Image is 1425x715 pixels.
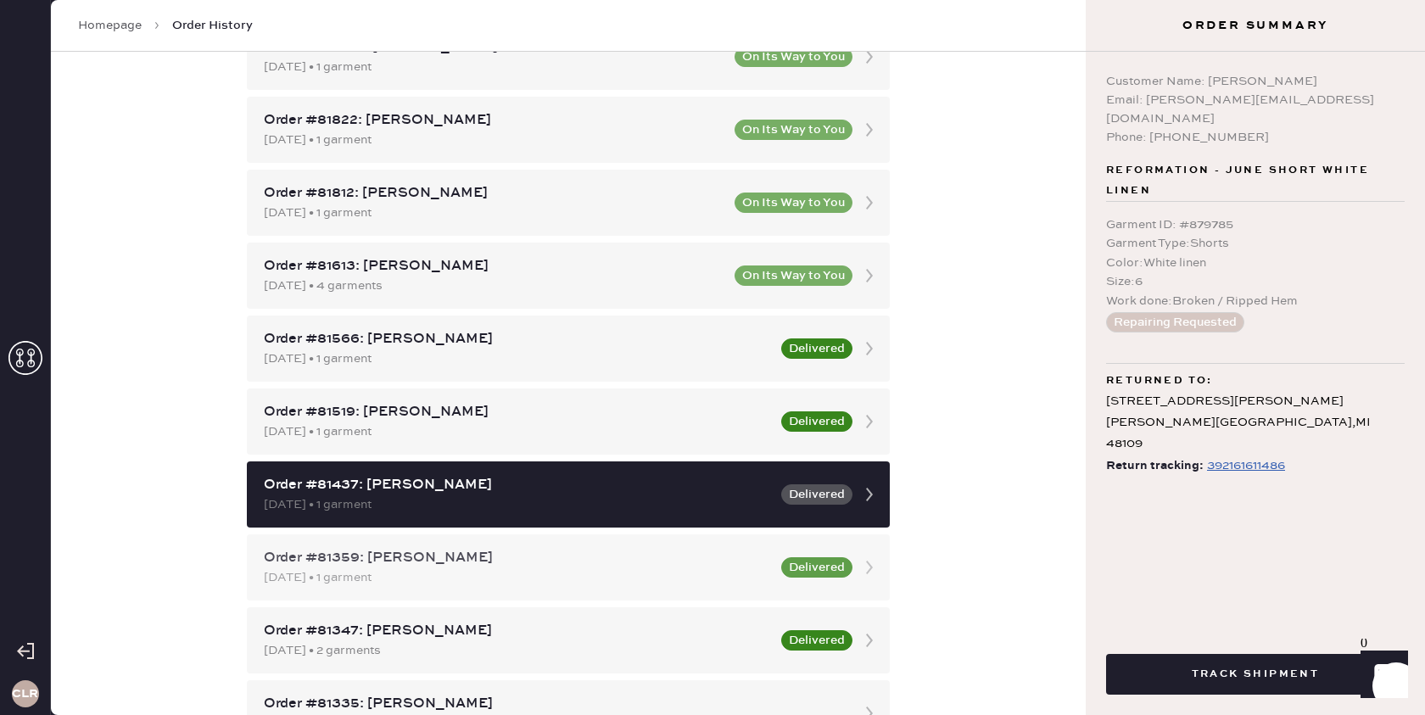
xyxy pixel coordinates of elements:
[264,402,771,422] div: Order #81519: [PERSON_NAME]
[1106,234,1405,253] div: Garment Type : Shorts
[264,329,771,349] div: Order #81566: [PERSON_NAME]
[264,568,771,587] div: [DATE] • 1 garment
[264,548,771,568] div: Order #81359: [PERSON_NAME]
[264,183,724,204] div: Order #81812: [PERSON_NAME]
[78,17,142,34] a: Homepage
[264,641,771,660] div: [DATE] • 2 garments
[781,557,852,578] button: Delivered
[1106,665,1405,681] a: Track Shipment
[1106,160,1405,201] span: Reformation - June Short White linen
[781,630,852,651] button: Delivered
[1106,455,1204,477] span: Return tracking:
[735,120,852,140] button: On Its Way to You
[264,621,771,641] div: Order #81347: [PERSON_NAME]
[1106,272,1405,291] div: Size : 6
[12,688,38,700] h3: CLR
[264,256,724,277] div: Order #81613: [PERSON_NAME]
[264,495,771,514] div: [DATE] • 1 garment
[1106,91,1405,128] div: Email: [PERSON_NAME][EMAIL_ADDRESS][DOMAIN_NAME]
[1106,654,1405,695] button: Track Shipment
[1207,455,1285,476] div: https://www.fedex.com/apps/fedextrack/?tracknumbers=392161611486&cntry_code=US
[1106,254,1405,272] div: Color : White linen
[264,277,724,295] div: [DATE] • 4 garments
[1106,312,1244,332] button: Repairing Requested
[735,47,852,67] button: On Its Way to You
[264,58,724,76] div: [DATE] • 1 garment
[264,131,724,149] div: [DATE] • 1 garment
[781,411,852,432] button: Delivered
[264,110,724,131] div: Order #81822: [PERSON_NAME]
[264,204,724,222] div: [DATE] • 1 garment
[264,475,771,495] div: Order #81437: [PERSON_NAME]
[172,17,253,34] span: Order History
[1344,639,1417,712] iframe: Front Chat
[1106,72,1405,91] div: Customer Name: [PERSON_NAME]
[1106,292,1405,310] div: Work done : Broken / Ripped Hem
[1106,391,1405,455] div: [STREET_ADDRESS][PERSON_NAME] [PERSON_NAME][GEOGRAPHIC_DATA] , MI 48109
[264,422,771,441] div: [DATE] • 1 garment
[735,193,852,213] button: On Its Way to You
[1106,371,1213,391] span: Returned to:
[1086,17,1425,34] h3: Order Summary
[1106,215,1405,234] div: Garment ID : # 879785
[735,265,852,286] button: On Its Way to You
[264,349,771,368] div: [DATE] • 1 garment
[1204,455,1285,477] a: 392161611486
[781,484,852,505] button: Delivered
[264,694,842,714] div: Order #81335: [PERSON_NAME]
[1106,128,1405,147] div: Phone: [PHONE_NUMBER]
[781,338,852,359] button: Delivered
